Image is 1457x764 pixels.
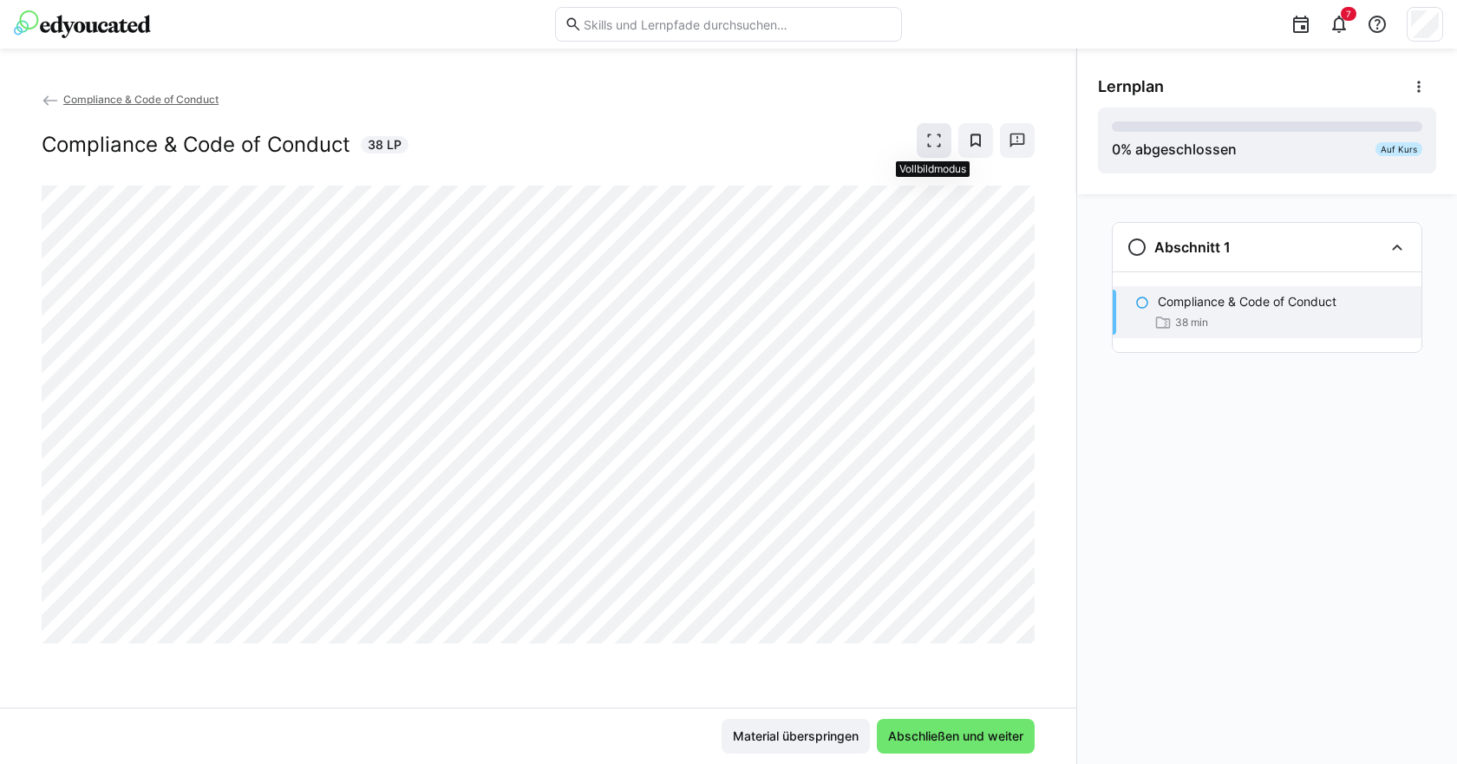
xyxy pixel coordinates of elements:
[1112,139,1237,160] div: % abgeschlossen
[582,16,892,32] input: Skills und Lernpfade durchsuchen…
[42,132,350,158] h2: Compliance & Code of Conduct
[877,719,1035,754] button: Abschließen und weiter
[1175,316,1208,330] span: 38 min
[63,93,219,106] span: Compliance & Code of Conduct
[1346,9,1351,19] span: 7
[1098,77,1164,96] span: Lernplan
[368,136,402,153] span: 38 LP
[1154,238,1231,256] h3: Abschnitt 1
[896,161,970,177] div: Vollbildmodus
[1158,293,1336,310] p: Compliance & Code of Conduct
[1375,142,1422,156] div: Auf Kurs
[885,728,1026,745] span: Abschließen und weiter
[42,93,219,106] a: Compliance & Code of Conduct
[722,719,870,754] button: Material überspringen
[730,728,861,745] span: Material überspringen
[1112,140,1121,158] span: 0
